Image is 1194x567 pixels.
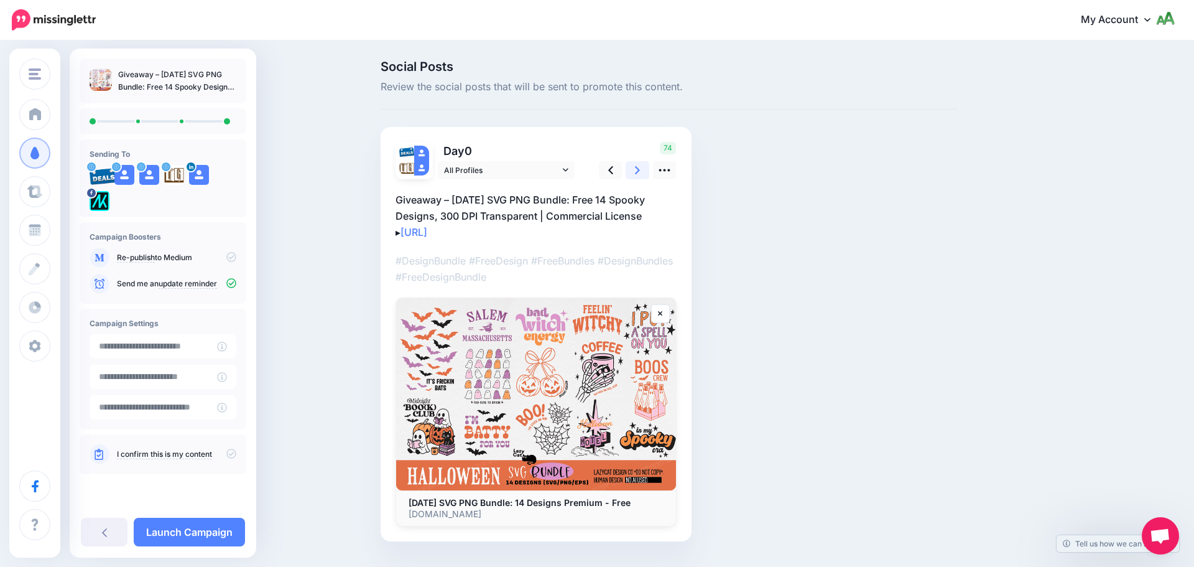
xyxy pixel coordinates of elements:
h4: Sending To [90,149,236,159]
p: Giveaway – [DATE] SVG PNG Bundle: Free 14 Spooky Designs, 300 DPI Transparent | Commercial License [118,68,236,93]
img: user_default_image.png [139,165,159,185]
a: [URL] [400,226,427,238]
p: Send me an [117,278,236,289]
img: Halloween SVG PNG Bundle: 14 Designs Premium - Free [396,298,676,490]
span: All Profiles [444,164,560,177]
a: Tell us how we can improve [1057,535,1179,552]
img: agK0rCH6-27705.jpg [399,161,414,176]
a: update reminder [159,279,217,289]
span: 74 [660,142,676,154]
p: [DOMAIN_NAME] [409,508,664,520]
h4: Campaign Settings [90,319,236,328]
div: Open chat [1142,517,1179,555]
p: Giveaway – [DATE] SVG PNG Bundle: Free 14 Spooky Designs, 300 DPI Transparent | Commercial License ▸ [396,192,677,240]
img: user_default_image.png [189,165,209,185]
img: user_default_image.png [414,146,429,161]
p: Day [438,142,576,160]
img: 300371053_782866562685722_1733786435366177641_n-bsa128417.png [90,191,109,211]
b: [DATE] SVG PNG Bundle: 14 Designs Premium - Free [409,497,631,508]
span: Social Posts [381,60,958,73]
h4: Campaign Boosters [90,232,236,241]
p: #DesignBundle #FreeDesign #FreeBundles #DesignBundles #FreeDesignBundle [396,253,677,285]
a: All Profiles [438,161,575,179]
img: user_default_image.png [414,161,429,176]
img: 95cf0fca748e57b5e67bba0a1d8b2b21-27699.png [90,165,117,185]
p: to Medium [117,252,236,263]
img: agK0rCH6-27705.jpg [164,165,184,185]
img: 95cf0fca748e57b5e67bba0a1d8b2b21-27699.png [399,146,414,157]
a: I confirm this is my content [117,449,212,459]
span: Review the social posts that will be sent to promote this content. [381,79,958,95]
img: 7a37a4476b6f0afec0a851222028ec67_thumb.jpg [90,68,112,91]
img: user_default_image.png [114,165,134,185]
span: 0 [465,144,472,157]
img: menu.png [29,68,41,80]
img: Missinglettr [12,9,96,30]
a: My Account [1068,5,1175,35]
a: Re-publish [117,253,155,263]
